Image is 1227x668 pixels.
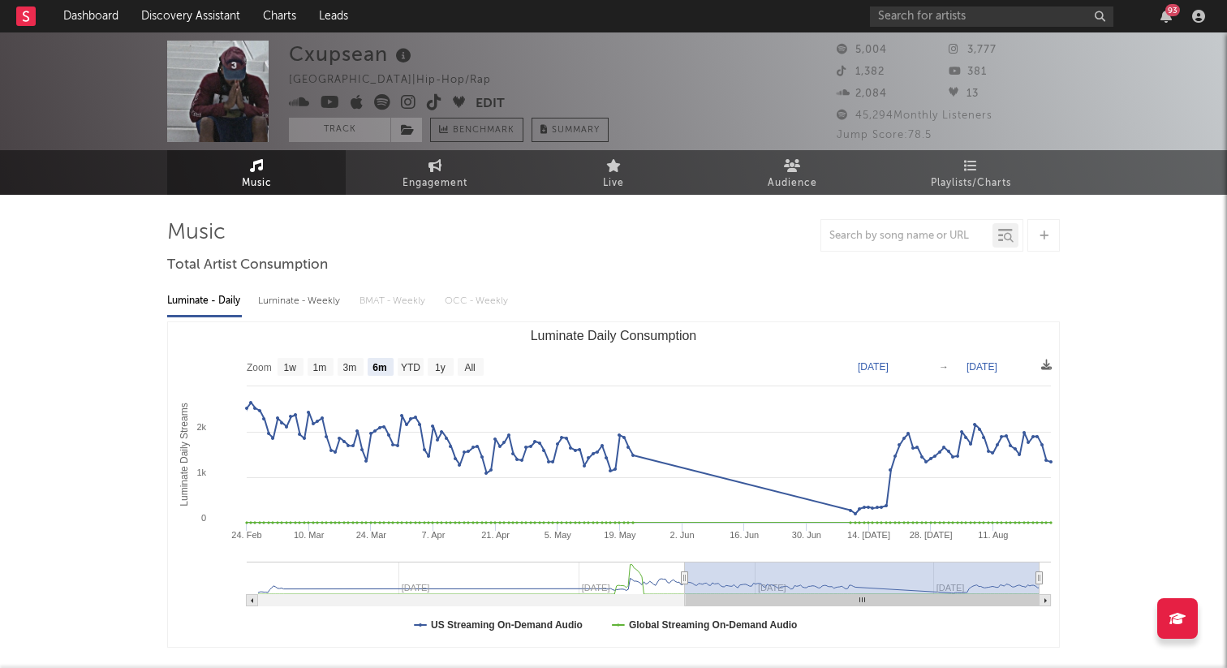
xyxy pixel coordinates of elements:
[931,174,1011,193] span: Playlists/Charts
[532,118,609,142] button: Summary
[552,126,600,135] span: Summary
[870,6,1113,27] input: Search for artists
[476,94,505,114] button: Edit
[524,150,703,195] a: Live
[196,422,206,432] text: 2k
[435,362,446,373] text: 1y
[531,329,697,343] text: Luminate Daily Consumption
[481,530,510,540] text: 21. Apr
[1160,10,1172,23] button: 93
[431,619,583,631] text: US Streaming On-Demand Audio
[247,362,272,373] text: Zoom
[604,530,636,540] text: 19. May
[837,110,992,121] span: 45,294 Monthly Listeners
[858,361,889,373] text: [DATE]
[768,174,817,193] span: Audience
[168,322,1059,647] svg: Luminate Daily Consumption
[792,530,821,540] text: 30. Jun
[629,619,798,631] text: Global Streaming On-Demand Audio
[201,513,206,523] text: 0
[258,287,343,315] div: Luminate - Weekly
[703,150,881,195] a: Audience
[167,150,346,195] a: Music
[343,362,357,373] text: 3m
[730,530,759,540] text: 16. Jun
[464,362,475,373] text: All
[430,118,523,142] a: Benchmark
[294,530,325,540] text: 10. Mar
[837,88,887,99] span: 2,084
[403,174,467,193] span: Engagement
[196,468,206,477] text: 1k
[837,45,887,55] span: 5,004
[967,361,997,373] text: [DATE]
[603,174,624,193] span: Live
[422,530,446,540] text: 7. Apr
[1165,4,1180,16] div: 93
[821,230,992,243] input: Search by song name or URL
[949,45,997,55] span: 3,777
[401,362,420,373] text: YTD
[837,67,885,77] span: 1,382
[949,88,979,99] span: 13
[284,362,297,373] text: 1w
[167,256,328,275] span: Total Artist Consumption
[372,362,386,373] text: 6m
[837,130,932,140] span: Jump Score: 78.5
[949,67,987,77] span: 381
[978,530,1008,540] text: 11. Aug
[313,362,327,373] text: 1m
[545,530,572,540] text: 5. May
[289,118,390,142] button: Track
[346,150,524,195] a: Engagement
[670,530,695,540] text: 2. Jun
[289,71,510,90] div: [GEOGRAPHIC_DATA] | Hip-Hop/Rap
[939,361,949,373] text: →
[231,530,261,540] text: 24. Feb
[453,121,514,140] span: Benchmark
[910,530,953,540] text: 28. [DATE]
[179,403,190,506] text: Luminate Daily Streams
[289,41,415,67] div: Cxupsean
[167,287,242,315] div: Luminate - Daily
[242,174,272,193] span: Music
[356,530,387,540] text: 24. Mar
[847,530,890,540] text: 14. [DATE]
[881,150,1060,195] a: Playlists/Charts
